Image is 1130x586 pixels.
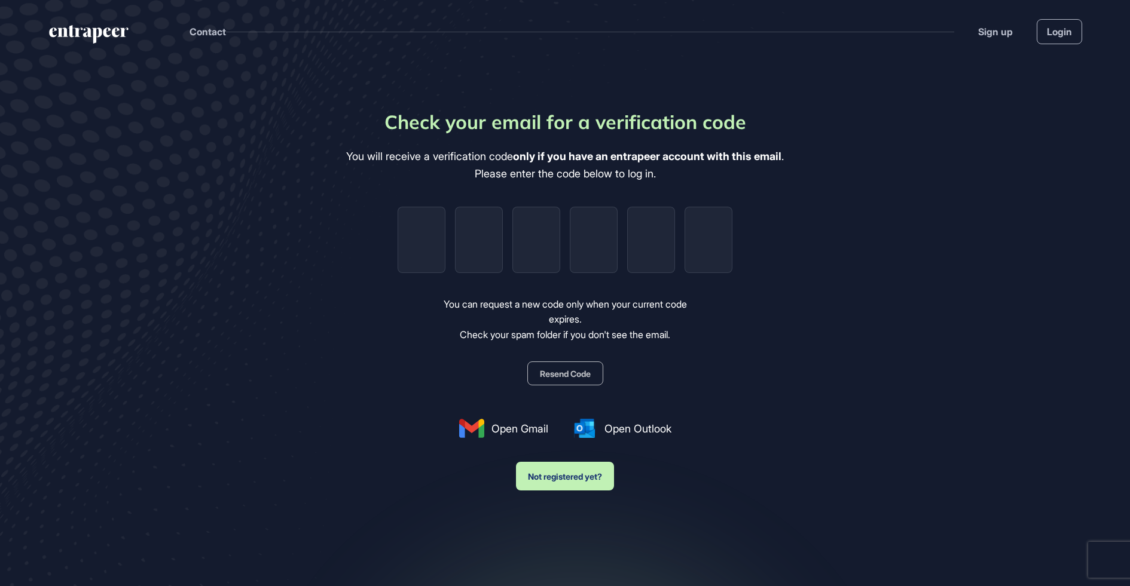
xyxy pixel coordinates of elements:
[513,150,781,162] b: only if you have an entrapeer account with this email
[384,108,746,136] div: Check your email for a verification code
[1037,19,1082,44] a: Login
[190,24,226,39] button: Contact
[572,419,671,438] a: Open Outlook
[604,421,671,437] span: Open Outlook
[459,419,548,438] a: Open Gmail
[346,148,784,183] div: You will receive a verification code . Please enter the code below to log in.
[516,450,614,490] a: Not registered yet?
[978,24,1013,39] a: Sign up
[527,361,603,385] button: Resend Code
[48,25,130,48] a: entrapeer-logo
[427,297,704,343] div: You can request a new code only when your current code expires. Check your spam folder if you don...
[516,462,614,490] button: Not registered yet?
[491,421,548,437] span: Open Gmail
